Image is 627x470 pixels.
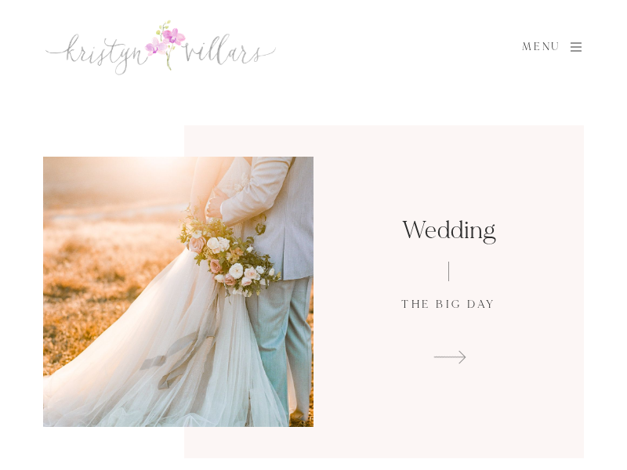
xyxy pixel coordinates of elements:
[43,157,313,427] img: san luis obispo wedding photographer
[514,42,568,52] span: Menu
[43,17,278,78] img: Kristyn Villars | San Luis Obispo Wedding Photographer
[345,216,553,246] h1: Wedding
[345,297,553,313] p: The Big Day
[43,157,584,427] a: san luis obispo wedding photographer Wedding The Big Day
[514,41,584,53] a: Menu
